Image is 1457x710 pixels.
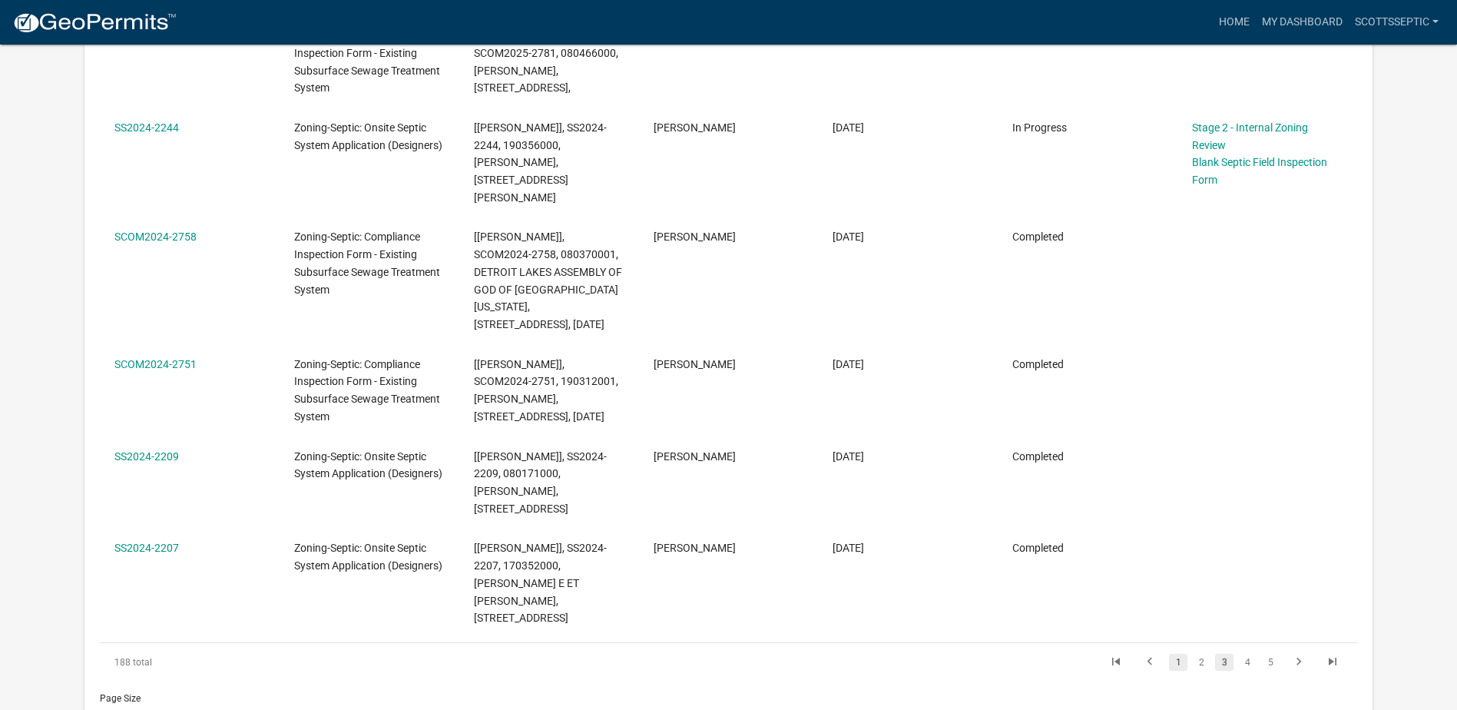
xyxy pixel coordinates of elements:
a: SCOM2024-2751 [114,358,197,370]
a: 4 [1238,654,1257,671]
a: SCOM2024-2758 [114,231,197,243]
span: Completed [1012,542,1064,554]
a: 2 [1192,654,1210,671]
span: In Progress [1012,121,1067,134]
span: Scott M Ellingson [654,450,736,463]
a: go to previous page [1135,654,1164,671]
span: [Jeff Rusness], SS2024-2244, 190356000, JAMES NOSTDAHL, 13033 W LAKE SALLIE DR [474,121,607,204]
a: Stage 2 - Internal Zoning Review [1192,121,1308,151]
li: page 1 [1167,649,1190,675]
div: 188 total [100,643,349,682]
span: Completed [1012,450,1064,463]
a: go to last page [1318,654,1347,671]
a: Home [1213,8,1256,37]
a: 5 [1261,654,1280,671]
a: SS2024-2209 [114,450,179,463]
span: Completed [1012,231,1064,243]
span: Zoning-Septic: Onsite Septic System Application (Designers) [294,542,442,572]
span: 10/19/2024 [833,231,864,243]
span: Completed [1012,358,1064,370]
a: go to next page [1284,654,1313,671]
span: Scott M Ellingson [654,358,736,370]
span: [Jeff Rusness], SS2024-2209, 080171000, JORDYN STEFFES, 20717 CO HWY 21 [474,450,607,515]
span: Zoning-Septic: Onsite Septic System Application (Designers) [294,450,442,480]
a: go to first page [1101,654,1131,671]
a: SS2024-2244 [114,121,179,134]
span: [Jeff Rusness], SS2024-2207, 170352000, BRADLEY E ET AL AMUNDSON, 17218 S BIG CORMORANT RD [474,542,607,624]
a: 3 [1215,654,1233,671]
span: Scott M Ellingson [654,231,736,243]
span: Zoning-Septic: Onsite Septic System Application (Designers) [294,121,442,151]
span: [Susan Rockwell], SCOM2024-2751, 190312001, CHRISTOPHER LINDBURG, 13332 270TH AVE, 10/16/2024 [474,358,618,423]
a: Blank Septic Field Inspection Form [1192,156,1327,186]
span: Scott M Ellingson [654,121,736,134]
span: [Susan Rockwell], SCOM2024-2758, 080370001, DETROIT LAKES ASSEMBLY OF GOD OF DETROIT LAKES MINNES... [474,231,622,330]
span: Zoning-Septic: Compliance Inspection Form - Existing Subsurface Sewage Treatment System [294,231,440,295]
li: page 3 [1213,649,1236,675]
span: Zoning-Septic: Compliance Inspection Form - Existing Subsurface Sewage Treatment System [294,358,440,423]
li: page 5 [1259,649,1282,675]
a: scottsseptic [1349,8,1445,37]
a: My Dashboard [1256,8,1349,37]
span: 10/07/2024 [833,450,864,463]
li: page 4 [1236,649,1259,675]
span: 10/16/2024 [833,358,864,370]
span: Scott M Ellingson [654,542,736,554]
a: SS2024-2207 [114,542,179,554]
a: 1 [1169,654,1187,671]
span: 10/24/2024 [833,121,864,134]
span: 10/05/2024 [833,542,864,554]
li: page 2 [1190,649,1213,675]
